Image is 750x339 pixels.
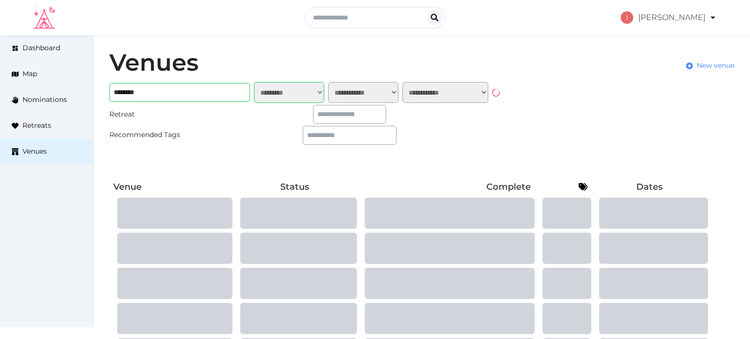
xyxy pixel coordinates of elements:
[232,178,357,196] th: Status
[22,95,67,105] span: Nominations
[22,146,47,157] span: Venues
[591,178,708,196] th: Dates
[22,69,37,79] span: Map
[22,43,60,53] span: Dashboard
[109,51,199,74] h1: Venues
[697,60,734,71] span: New venue
[22,120,51,131] span: Retreats
[109,178,232,196] th: Venue
[621,4,717,31] a: [PERSON_NAME]
[109,130,203,140] div: Recommended Tags
[686,60,734,71] a: New venue
[357,178,535,196] th: Complete
[109,109,203,120] div: Retreat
